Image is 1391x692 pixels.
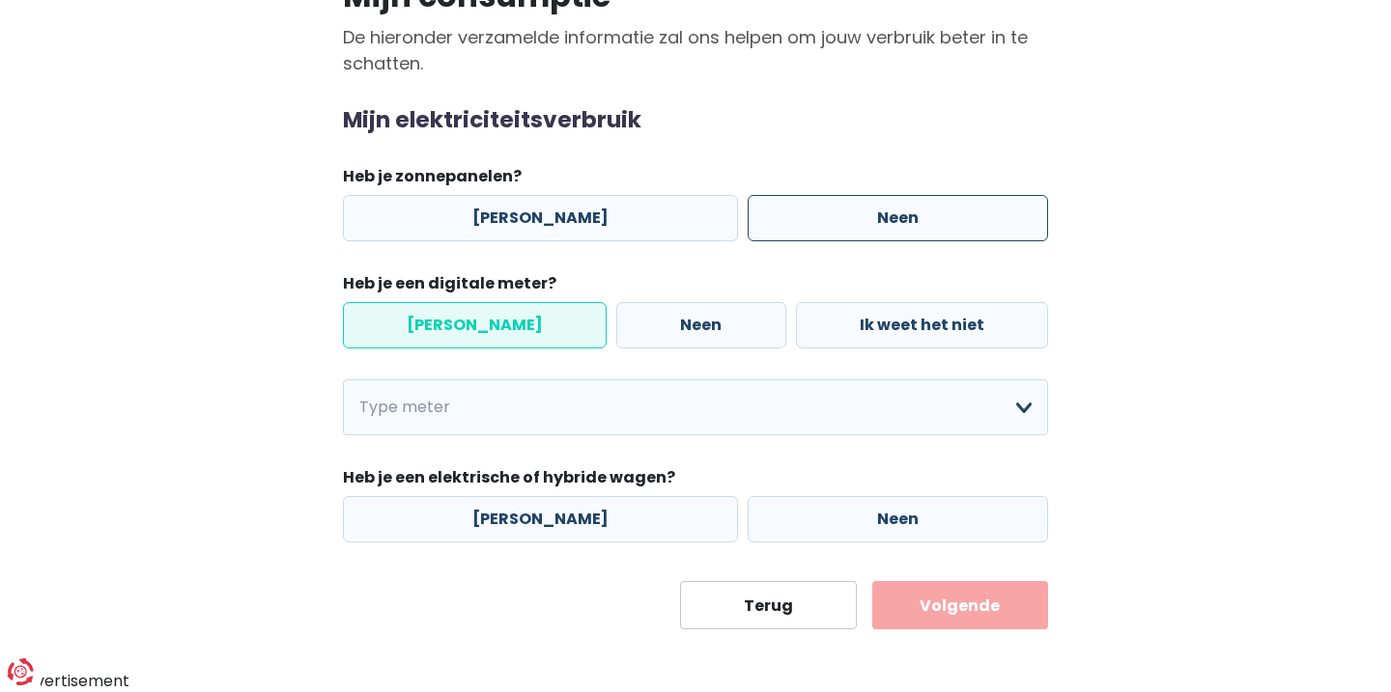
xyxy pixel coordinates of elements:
label: [PERSON_NAME] [343,195,738,241]
legend: Heb je zonnepanelen? [343,165,1048,195]
legend: Heb je een elektrische of hybride wagen? [343,466,1048,496]
legend: Heb je een digitale meter? [343,272,1048,302]
button: Volgende [872,581,1049,629]
label: [PERSON_NAME] [343,496,738,542]
label: [PERSON_NAME] [343,302,607,348]
label: Neen [748,195,1048,241]
h2: Mijn elektriciteitsverbruik [343,107,1048,134]
button: Terug [680,581,857,629]
label: Neen [748,496,1048,542]
label: Neen [616,302,785,348]
p: De hieronder verzamelde informatie zal ons helpen om jouw verbruik beter in te schatten. [343,24,1048,76]
label: Ik weet het niet [796,302,1048,348]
